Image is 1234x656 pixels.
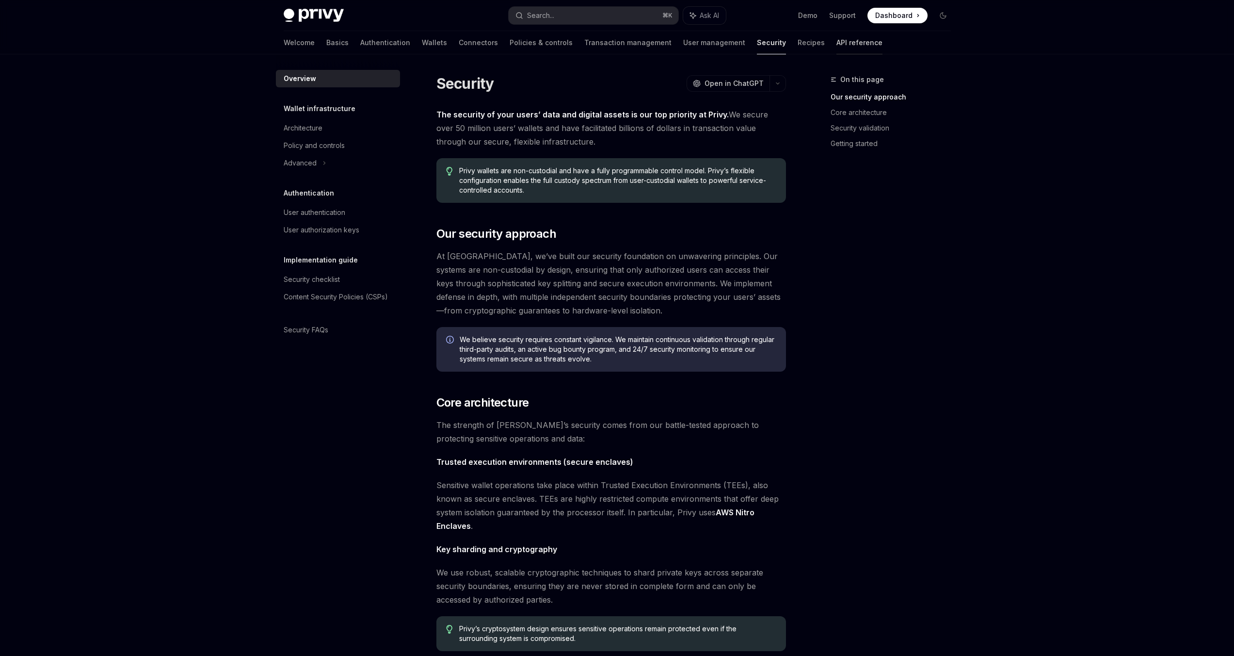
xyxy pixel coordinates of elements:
div: Search... [527,10,554,21]
button: Ask AI [683,7,726,24]
img: dark logo [284,9,344,22]
a: User management [683,31,745,54]
strong: Trusted execution environments (secure enclaves) [436,457,633,467]
a: Connectors [459,31,498,54]
a: Authentication [360,31,410,54]
a: Security [757,31,786,54]
span: The strength of [PERSON_NAME]’s security comes from our battle-tested approach to protecting sens... [436,418,786,445]
span: Open in ChatGPT [705,79,764,88]
button: Open in ChatGPT [687,75,769,92]
h1: Security [436,75,494,92]
a: Dashboard [867,8,928,23]
span: ⌘ K [662,12,673,19]
a: User authentication [276,204,400,221]
div: Overview [284,73,316,84]
a: Support [829,11,856,20]
a: Wallets [422,31,447,54]
a: Architecture [276,119,400,137]
span: Core architecture [436,395,529,410]
span: Privy’s cryptosystem design ensures sensitive operations remain protected even if the surrounding... [459,624,776,643]
a: Getting started [831,136,959,151]
a: Content Security Policies (CSPs) [276,288,400,306]
div: Policy and controls [284,140,345,151]
a: Policies & controls [510,31,573,54]
span: We secure over 50 million users’ wallets and have facilitated billions of dollars in transaction ... [436,108,786,148]
div: User authorization keys [284,224,359,236]
span: At [GEOGRAPHIC_DATA], we’ve built our security foundation on unwavering principles. Our systems a... [436,249,786,317]
span: Sensitive wallet operations take place within Trusted Execution Environments (TEEs), also known a... [436,478,786,533]
div: Security FAQs [284,324,328,336]
a: User authorization keys [276,221,400,239]
button: Toggle dark mode [935,8,951,23]
svg: Info [446,336,456,345]
button: Search...⌘K [509,7,678,24]
a: Our security approach [831,89,959,105]
a: Welcome [284,31,315,54]
a: Security checklist [276,271,400,288]
a: Security validation [831,120,959,136]
span: We believe security requires constant vigilance. We maintain continuous validation through regula... [460,335,776,364]
div: Content Security Policies (CSPs) [284,291,388,303]
strong: Key sharding and cryptography [436,544,557,554]
div: Advanced [284,157,317,169]
a: Policy and controls [276,137,400,154]
a: Overview [276,70,400,87]
span: We use robust, scalable cryptographic techniques to shard private keys across separate security b... [436,566,786,607]
a: API reference [836,31,882,54]
span: Ask AI [700,11,719,20]
span: Dashboard [875,11,913,20]
span: Privy wallets are non-custodial and have a fully programmable control model. Privy’s flexible con... [459,166,776,195]
div: User authentication [284,207,345,218]
h5: Authentication [284,187,334,199]
h5: Wallet infrastructure [284,103,355,115]
svg: Tip [446,625,453,634]
svg: Tip [446,167,453,176]
a: Transaction management [584,31,672,54]
strong: The security of your users’ data and digital assets is our top priority at Privy. [436,110,729,119]
div: Architecture [284,122,322,134]
span: Our security approach [436,226,556,242]
a: Security FAQs [276,321,400,339]
a: Core architecture [831,105,959,120]
div: Security checklist [284,274,340,285]
h5: Implementation guide [284,254,358,266]
span: On this page [840,74,884,85]
a: Demo [798,11,817,20]
a: Basics [326,31,349,54]
a: Recipes [798,31,825,54]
